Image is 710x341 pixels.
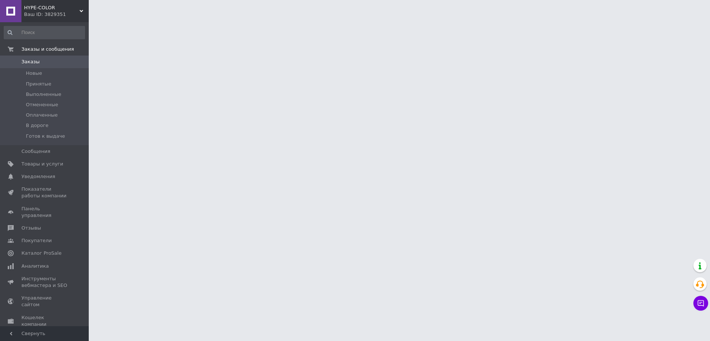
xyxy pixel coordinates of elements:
[21,186,68,199] span: Показатели работы компании
[21,225,41,231] span: Отзывы
[21,46,74,53] span: Заказы и сообщения
[24,4,80,11] span: HYPE-COLOR
[21,295,68,308] span: Управление сайтом
[21,275,68,289] span: Инструменты вебмастера и SEO
[693,296,708,311] button: Чат с покупателем
[21,148,50,155] span: Сообщения
[21,173,55,180] span: Уведомления
[26,122,48,129] span: В дороге
[26,81,51,87] span: Принятые
[26,91,61,98] span: Выполненные
[21,58,40,65] span: Заказы
[21,237,52,244] span: Покупатели
[21,314,68,328] span: Кошелек компании
[21,263,49,270] span: Аналитика
[4,26,85,39] input: Поиск
[24,11,89,18] div: Ваш ID: 3829351
[26,112,58,118] span: Оплаченные
[21,250,61,257] span: Каталог ProSale
[26,101,58,108] span: Отмененные
[21,205,68,219] span: Панель управления
[26,70,42,77] span: Новые
[21,161,63,167] span: Товары и услуги
[26,133,65,140] span: Готов к выдаче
